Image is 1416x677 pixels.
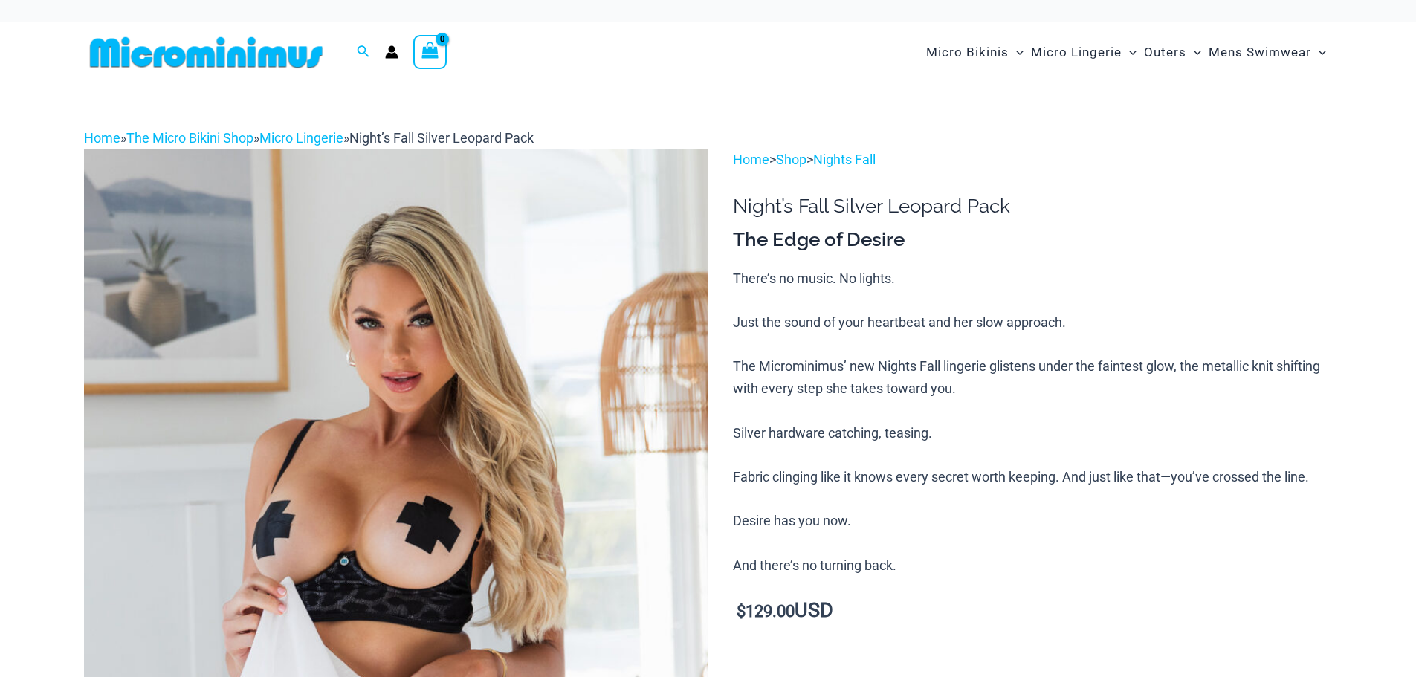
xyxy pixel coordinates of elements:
[1031,33,1122,71] span: Micro Lingerie
[1209,33,1311,71] span: Mens Swimwear
[733,268,1332,577] p: There’s no music. No lights. Just the sound of your heartbeat and her slow approach. The Micromin...
[1122,33,1137,71] span: Menu Toggle
[737,602,746,621] span: $
[926,33,1009,71] span: Micro Bikinis
[126,130,253,146] a: The Micro Bikini Shop
[84,130,120,146] a: Home
[1186,33,1201,71] span: Menu Toggle
[357,43,370,62] a: Search icon link
[413,35,447,69] a: View Shopping Cart, empty
[813,152,876,167] a: Nights Fall
[1311,33,1326,71] span: Menu Toggle
[84,36,329,69] img: MM SHOP LOGO FLAT
[1140,30,1205,75] a: OutersMenu ToggleMenu Toggle
[733,152,769,167] a: Home
[349,130,534,146] span: Night’s Fall Silver Leopard Pack
[385,45,398,59] a: Account icon link
[733,149,1332,171] p: > >
[1144,33,1186,71] span: Outers
[776,152,806,167] a: Shop
[84,130,534,146] span: » » »
[1205,30,1330,75] a: Mens SwimwearMenu ToggleMenu Toggle
[733,600,1332,623] p: USD
[259,130,343,146] a: Micro Lingerie
[733,227,1332,253] h3: The Edge of Desire
[922,30,1027,75] a: Micro BikinisMenu ToggleMenu Toggle
[920,27,1333,77] nav: Site Navigation
[1009,33,1024,71] span: Menu Toggle
[737,602,795,621] bdi: 129.00
[733,195,1332,218] h1: Night’s Fall Silver Leopard Pack
[1027,30,1140,75] a: Micro LingerieMenu ToggleMenu Toggle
